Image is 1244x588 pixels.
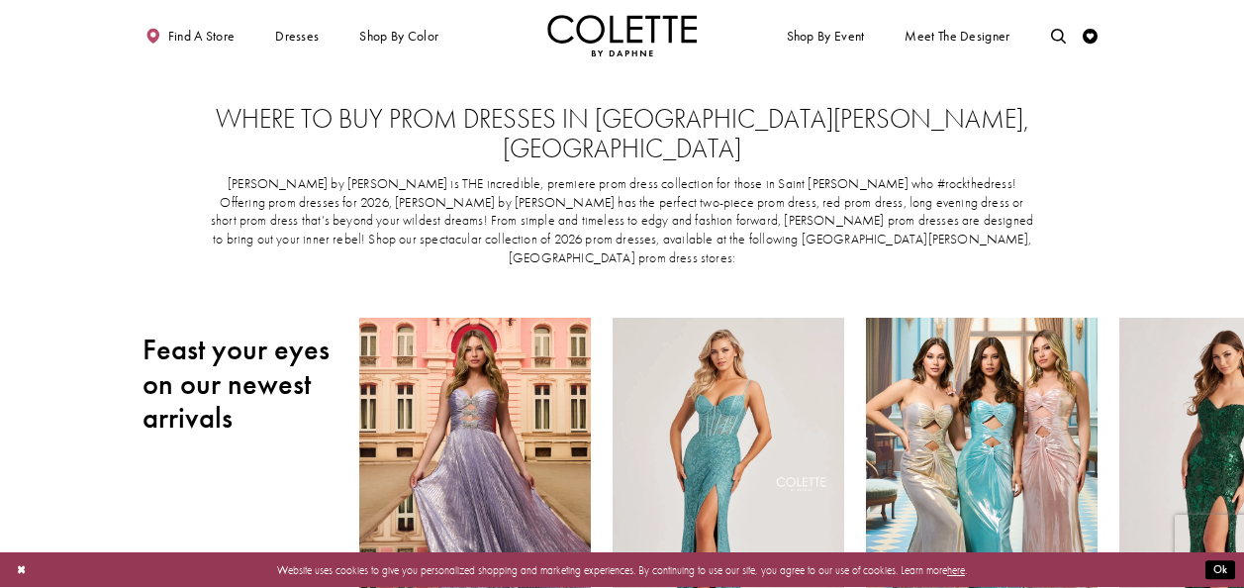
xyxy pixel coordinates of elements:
a: here [947,563,965,577]
p: [PERSON_NAME] by [PERSON_NAME] is THE incredible, premiere prom dress collection for those in Sai... [208,175,1036,269]
a: Visit Home Page [547,15,698,56]
h2: Where to buy prom dresses in [GEOGRAPHIC_DATA][PERSON_NAME], [GEOGRAPHIC_DATA] [172,104,1072,164]
span: Shop By Event [783,15,868,56]
button: Submit Dialog [1205,561,1235,580]
span: Find a store [168,29,236,44]
button: Close Dialog [9,557,34,584]
p: Website uses cookies to give you personalized shopping and marketing experiences. By continuing t... [108,560,1136,580]
h2: Feast your eyes on our newest arrivals [143,333,337,437]
span: Dresses [275,29,319,44]
span: Shop by color [359,29,438,44]
span: Shop By Event [787,29,865,44]
img: Colette by Daphne [547,15,698,56]
span: Dresses [271,15,323,56]
a: Toggle search [1047,15,1070,56]
a: Find a store [143,15,239,56]
a: Check Wishlist [1080,15,1102,56]
span: Meet the designer [905,29,1009,44]
span: Shop by color [356,15,442,56]
a: Meet the designer [902,15,1014,56]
